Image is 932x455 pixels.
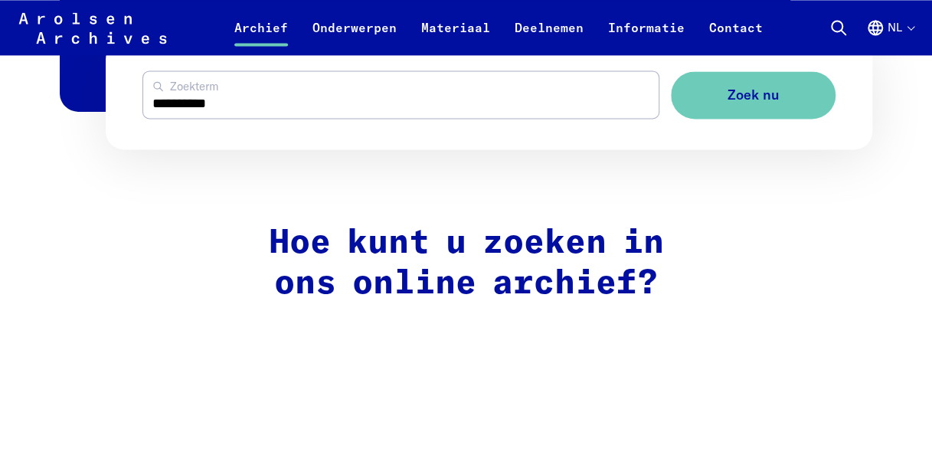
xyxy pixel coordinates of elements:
[222,9,775,46] nav: Primair
[596,18,697,55] a: Informatie
[671,71,836,119] button: Zoek nu
[222,18,300,55] a: Archief
[888,21,902,34] font: Nl
[727,87,779,103] span: Zoek nu
[409,18,502,55] a: Materiaal
[697,18,775,55] a: Contact
[300,18,409,55] a: Onderwerpen
[502,18,596,55] a: Deelnemen
[142,223,790,304] h2: Hoe kunt u zoeken in ons online archief?
[866,18,914,55] button: Engels, taalkeuze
